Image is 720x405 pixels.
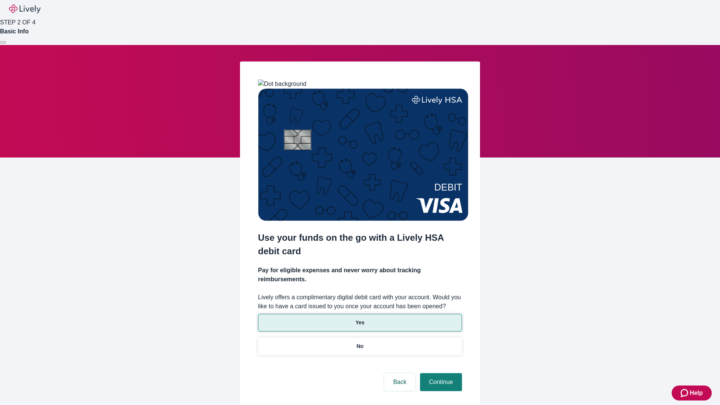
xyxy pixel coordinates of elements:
[258,231,462,258] h2: Use your funds on the go with a Lively HSA debit card
[9,4,40,13] img: Lively
[357,342,364,350] p: No
[690,388,703,397] span: Help
[420,373,462,391] button: Continue
[258,314,462,331] button: Yes
[681,388,690,397] svg: Zendesk support icon
[355,319,364,327] p: Yes
[258,79,306,88] img: Dot background
[258,88,468,221] img: Debit card
[672,385,712,400] button: Zendesk support iconHelp
[384,373,415,391] button: Back
[258,266,462,284] h4: Pay for eligible expenses and never worry about tracking reimbursements.
[258,293,462,311] label: Lively offers a complimentary digital debit card with your account. Would you like to have a card...
[258,337,462,355] button: No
